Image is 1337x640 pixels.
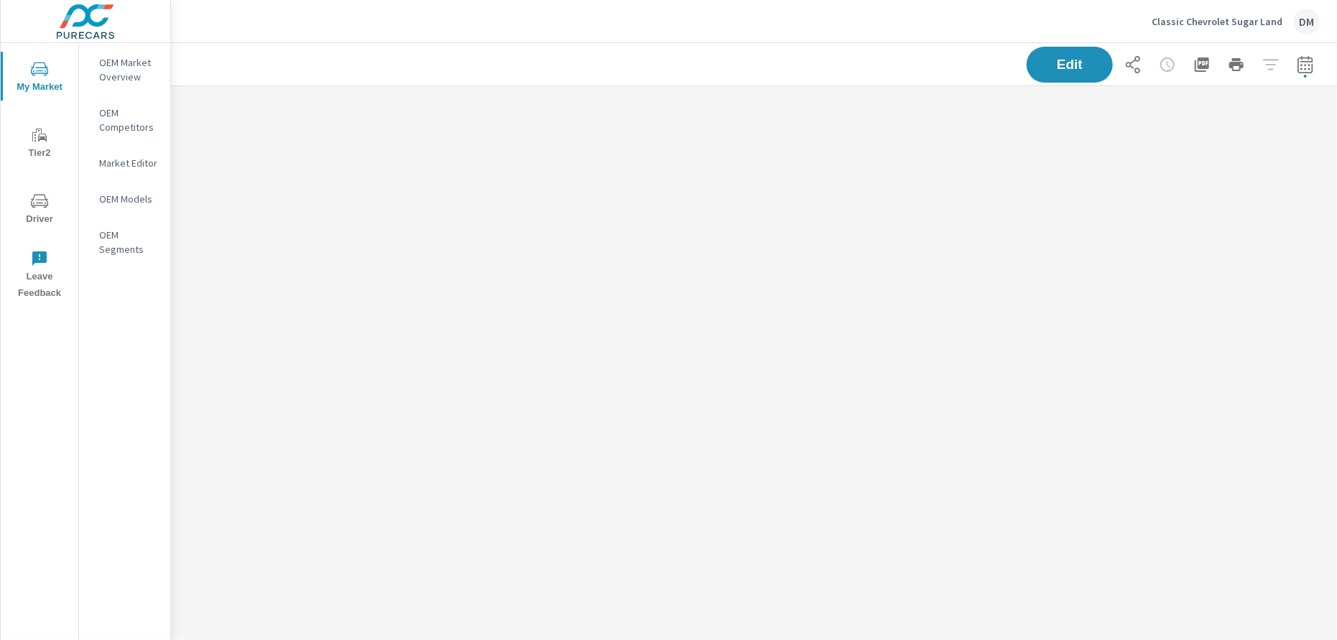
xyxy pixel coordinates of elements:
[79,52,170,88] div: OEM Market Overview
[99,106,159,134] p: OEM Competitors
[79,188,170,210] div: OEM Models
[99,156,159,170] p: Market Editor
[1291,50,1320,79] button: Select Date Range
[1222,50,1251,79] button: Print Report
[5,60,74,96] span: My Market
[99,192,159,206] p: OEM Models
[5,250,74,302] span: Leave Feedback
[79,152,170,174] div: Market Editor
[1027,47,1113,83] button: Edit
[1294,9,1320,34] div: DM
[1152,15,1282,28] p: Classic Chevrolet Sugar Land
[5,193,74,228] span: Driver
[79,224,170,260] div: OEM Segments
[99,55,159,84] p: OEM Market Overview
[1188,50,1216,79] button: "Export Report to PDF"
[79,102,170,138] div: OEM Competitors
[5,126,74,162] span: Tier2
[1119,50,1147,79] button: Share Report
[99,228,159,256] p: OEM Segments
[1041,58,1098,71] span: Edit
[1,43,78,307] div: nav menu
